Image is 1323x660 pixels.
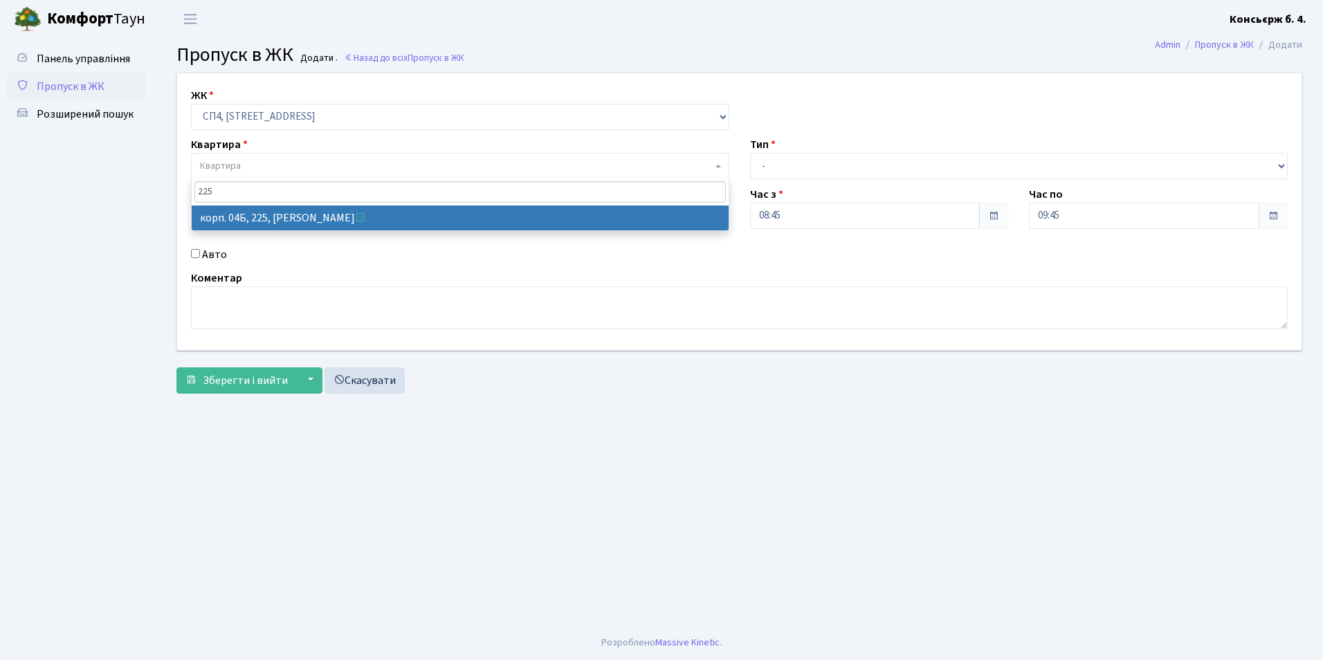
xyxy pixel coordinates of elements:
label: Час по [1029,186,1063,203]
a: Скасувати [325,367,405,394]
label: Тип [750,136,776,153]
div: Розроблено . [601,635,722,650]
label: Час з [750,186,783,203]
li: корп. 04Б, 225, [PERSON_NAME] [192,205,729,230]
label: Квартира [191,136,248,153]
a: Назад до всіхПропуск в ЖК [344,51,464,64]
b: Консьєрж б. 4. [1230,12,1306,27]
span: Таун [47,8,145,31]
a: Massive Kinetic [655,635,720,650]
label: Коментар [191,270,242,286]
label: ЖК [191,87,214,104]
button: Переключити навігацію [173,8,208,30]
span: Розширений пошук [37,107,134,122]
button: Зберегти і вийти [176,367,297,394]
span: Пропуск в ЖК [37,79,104,94]
nav: breadcrumb [1134,30,1323,59]
a: Консьєрж б. 4. [1230,11,1306,28]
b: Комфорт [47,8,113,30]
span: Пропуск в ЖК [176,41,293,68]
img: logo.png [14,6,42,33]
span: Пропуск в ЖК [408,51,464,64]
a: Панель управління [7,45,145,73]
small: Додати . [298,53,338,64]
span: Панель управління [37,51,130,66]
a: Розширений пошук [7,100,145,128]
span: Зберегти і вийти [203,373,288,388]
a: Admin [1155,37,1180,52]
a: Пропуск в ЖК [7,73,145,100]
label: Авто [202,246,227,263]
a: Пропуск в ЖК [1195,37,1254,52]
span: Квартира [200,159,241,173]
li: Додати [1254,37,1302,53]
